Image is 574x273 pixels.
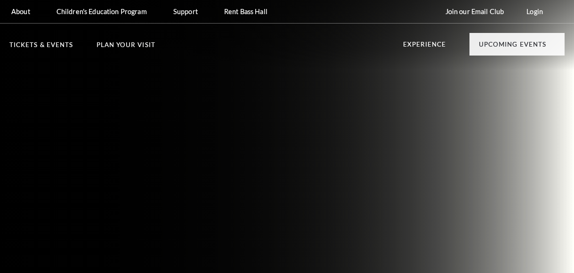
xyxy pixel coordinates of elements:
[403,41,446,53] p: Experience
[173,8,198,16] p: Support
[97,42,155,53] p: Plan Your Visit
[57,8,147,16] p: Children's Education Program
[9,42,73,53] p: Tickets & Events
[224,8,267,16] p: Rent Bass Hall
[479,41,546,53] p: Upcoming Events
[11,8,30,16] p: About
